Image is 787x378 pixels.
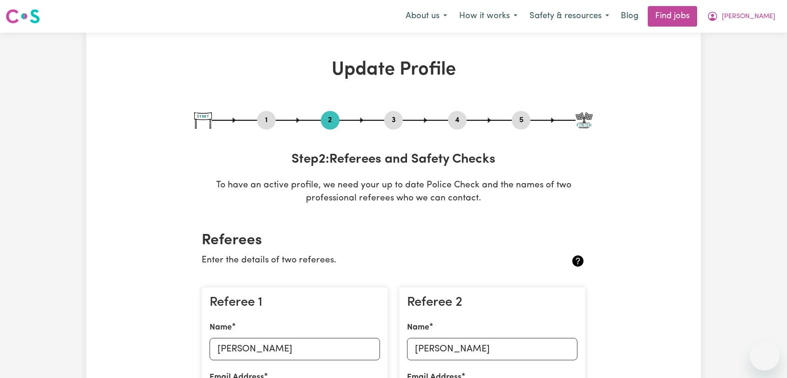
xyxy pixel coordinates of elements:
[407,295,577,311] h3: Referee 2
[257,114,276,126] button: Go to step 1
[210,295,380,311] h3: Referee 1
[210,322,232,334] label: Name
[194,152,593,168] h3: Step 2 : Referees and Safety Checks
[453,7,523,26] button: How it works
[384,114,403,126] button: Go to step 3
[722,12,775,22] span: [PERSON_NAME]
[6,8,40,25] img: Careseekers logo
[750,341,780,371] iframe: Button to launch messaging window
[407,322,429,334] label: Name
[321,114,339,126] button: Go to step 2
[523,7,615,26] button: Safety & resources
[194,179,593,206] p: To have an active profile, we need your up to date Police Check and the names of two professional...
[701,7,781,26] button: My Account
[648,6,697,27] a: Find jobs
[202,254,522,268] p: Enter the details of two referees.
[512,114,530,126] button: Go to step 5
[448,114,467,126] button: Go to step 4
[6,6,40,27] a: Careseekers logo
[202,232,585,249] h2: Referees
[194,59,593,81] h1: Update Profile
[400,7,453,26] button: About us
[615,6,644,27] a: Blog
